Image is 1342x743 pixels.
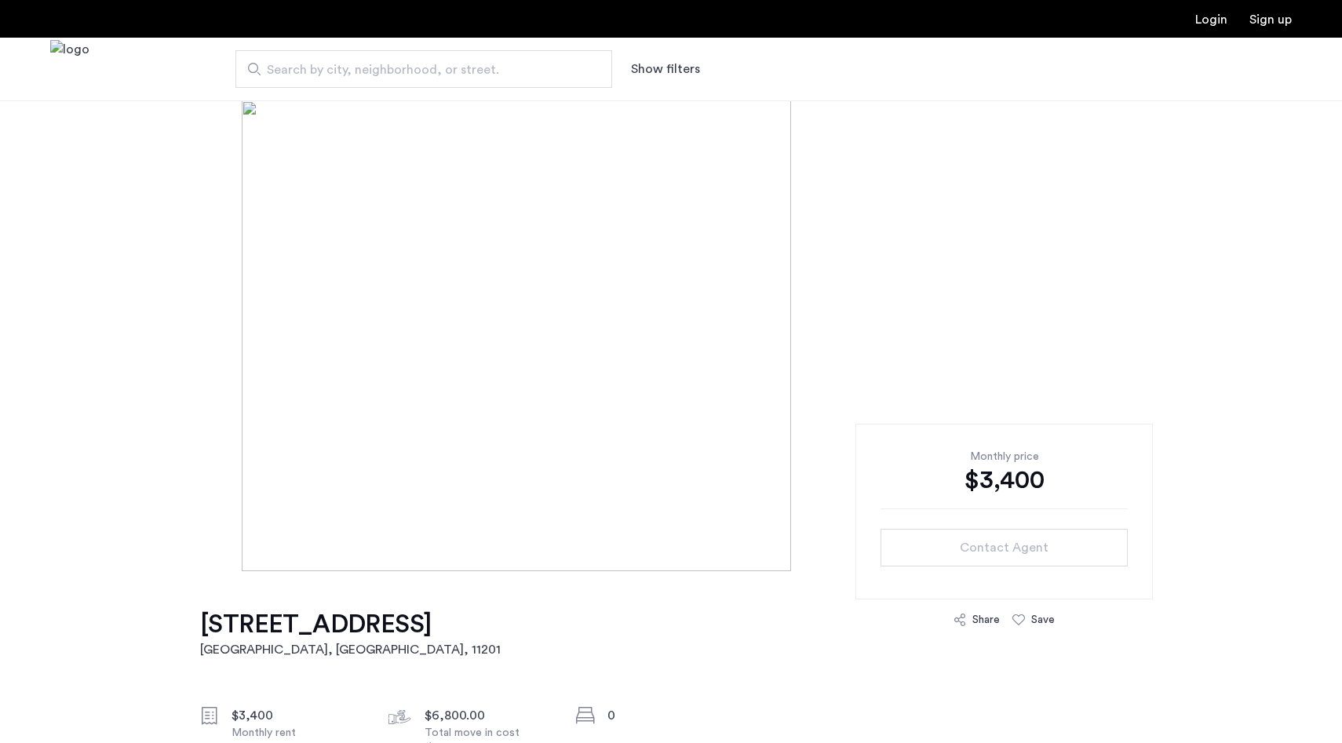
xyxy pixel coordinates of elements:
img: [object%20Object] [242,100,1100,571]
div: Monthly price [881,449,1128,464]
a: Cazamio Logo [50,40,89,99]
div: $3,400 [232,706,363,725]
div: 0 [607,706,739,725]
button: Show or hide filters [631,60,700,78]
div: $3,400 [881,464,1128,496]
button: button [881,529,1128,566]
a: Login [1195,13,1227,26]
span: Search by city, neighborhood, or street. [267,60,568,79]
h2: [GEOGRAPHIC_DATA], [GEOGRAPHIC_DATA] , 11201 [200,640,501,659]
span: Contact Agent [960,538,1048,557]
input: Apartment Search [235,50,612,88]
h1: [STREET_ADDRESS] [200,609,501,640]
img: logo [50,40,89,99]
a: [STREET_ADDRESS][GEOGRAPHIC_DATA], [GEOGRAPHIC_DATA], 11201 [200,609,501,659]
a: Registration [1249,13,1292,26]
div: Share [972,612,1000,628]
div: Save [1031,612,1055,628]
div: Monthly rent [232,725,363,741]
div: $6,800.00 [425,706,556,725]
